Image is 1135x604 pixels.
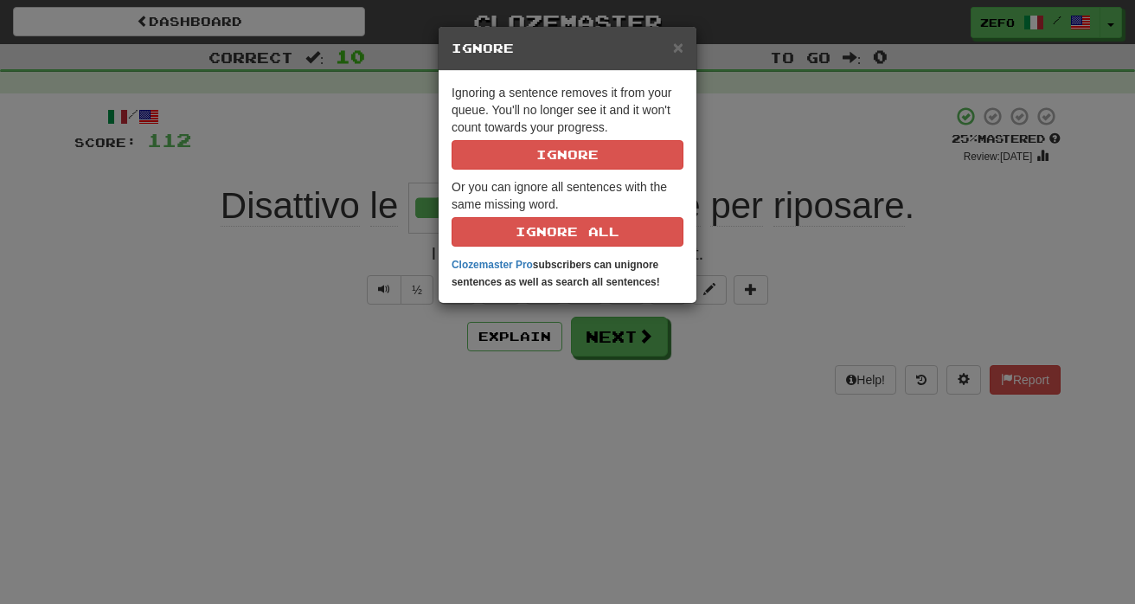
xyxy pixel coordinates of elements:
[452,259,533,271] a: Clozemaster Pro
[452,217,683,247] button: Ignore All
[452,140,683,170] button: Ignore
[673,37,683,57] span: ×
[452,84,683,170] p: Ignoring a sentence removes it from your queue. You'll no longer see it and it won't count toward...
[452,178,683,247] p: Or you can ignore all sentences with the same missing word.
[452,40,683,57] h5: Ignore
[452,259,660,288] strong: subscribers can unignore sentences as well as search all sentences!
[673,38,683,56] button: Close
